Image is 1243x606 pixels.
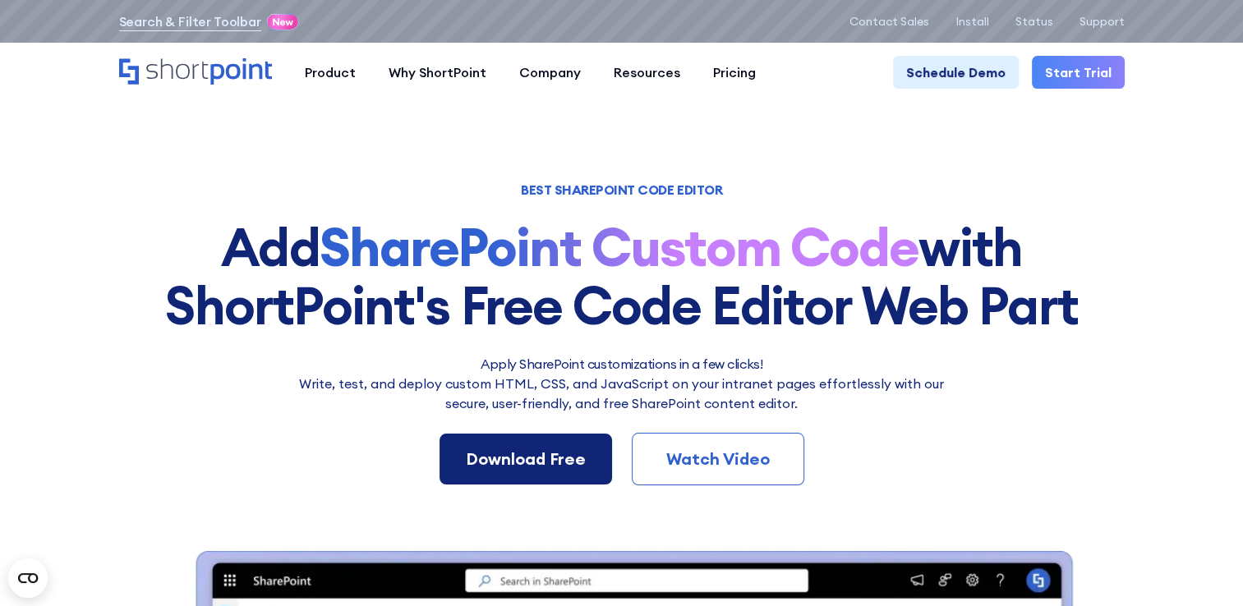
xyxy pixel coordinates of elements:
iframe: Chat Widget [1161,527,1243,606]
div: Pricing [713,62,756,82]
a: Pricing [697,56,772,89]
a: Why ShortPoint [372,56,503,89]
button: Open CMP widget [8,558,48,598]
a: Install [955,15,989,28]
a: Product [288,56,372,89]
h1: Add with ShortPoint's Free Code Editor Web Part [119,218,1125,334]
div: Resources [614,62,680,82]
h1: BEST SHAREPOINT CODE EDITOR [119,184,1125,195]
a: Support [1080,15,1125,28]
h2: Apply SharePoint customizations in a few clicks! [289,354,955,374]
div: Watch Video [659,447,777,471]
div: Product [305,62,356,82]
a: Watch Video [632,433,804,485]
a: Download Free [440,434,612,484]
a: Company [503,56,597,89]
a: Schedule Demo [893,56,1019,89]
a: Home [119,58,272,86]
div: Company [519,62,581,82]
a: Status [1015,15,1053,28]
p: Write, test, and deploy custom HTML, CSS, and JavaScript on your intranet pages effortlessly wi﻿t... [289,374,955,413]
a: Search & Filter Toolbar [119,11,261,31]
a: Resources [597,56,697,89]
strong: SharePoint Custom Code [320,213,919,280]
a: Start Trial [1032,56,1125,89]
a: Contact Sales [849,15,929,28]
div: Why ShortPoint [389,62,486,82]
div: Download Free [466,447,586,471]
